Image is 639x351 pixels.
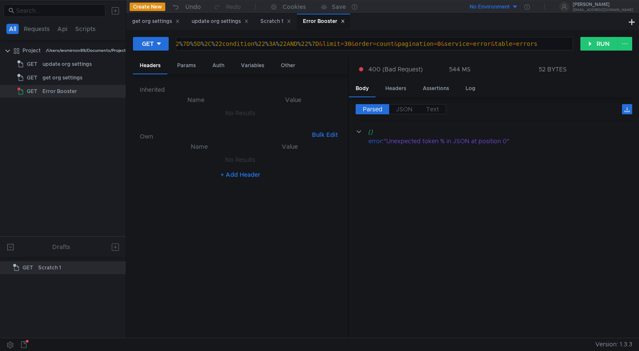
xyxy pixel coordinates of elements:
div: /Users/iesmirnov89/Documents/Project [46,44,126,57]
div: Headers [133,58,167,74]
div: get org settings [132,17,180,26]
button: Api [55,24,70,34]
div: Scratch 1 [260,17,291,26]
div: Redo [226,2,241,12]
button: + Add Header [217,170,264,180]
div: Error Booster [303,17,345,26]
button: Create New [130,3,165,11]
div: GET [142,39,154,48]
div: Variables [234,58,271,74]
span: Parsed [363,105,382,113]
div: [PERSON_NAME] [573,3,633,7]
button: Undo [165,0,207,13]
button: All [6,24,19,34]
div: error [368,136,382,146]
th: Name [147,95,246,105]
div: 544 MS [449,65,471,73]
nz-embed-empty: No Results [225,156,255,164]
div: Undo [185,2,201,12]
span: JSON [396,105,413,113]
span: GET [27,71,37,84]
button: Redo [207,0,247,13]
h6: Inherited [140,85,341,95]
th: Name [153,142,246,152]
div: Auth [206,58,231,74]
div: [EMAIL_ADDRESS][DOMAIN_NAME] [573,8,633,11]
nz-embed-empty: No Results [225,109,255,117]
th: Value [246,142,334,152]
span: Text [426,105,439,113]
span: Version: 1.3.3 [595,338,632,351]
span: GET [27,58,37,71]
span: GET [27,85,37,98]
div: get org settings [42,71,82,84]
button: Scripts [73,24,98,34]
span: 400 (Bad Request) [368,65,423,74]
div: Headers [379,81,413,96]
h6: Own [140,131,308,142]
div: {} [368,127,620,136]
div: Log [459,81,482,96]
input: Search... [16,6,100,15]
button: Requests [21,24,52,34]
div: Scratch 1 [38,261,61,274]
div: Body [349,81,376,97]
div: 52 BYTES [539,65,567,73]
button: Bulk Edit [308,130,341,140]
div: Drafts [52,242,70,252]
div: Cookies [283,2,306,12]
div: update org settings [42,58,92,71]
div: Assertions [416,81,456,96]
div: "Unexpected token % in JSON at position 0" [384,136,621,146]
button: GET [133,37,169,51]
button: RUN [580,37,618,51]
div: Other [274,58,302,74]
div: : [368,136,632,146]
div: update org settings [192,17,249,26]
div: Save [332,4,346,10]
div: Project [23,44,41,57]
div: No Environment [469,3,510,11]
div: Error Booster [42,85,77,98]
th: Value [246,95,341,105]
span: GET [23,261,33,274]
div: Params [170,58,203,74]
